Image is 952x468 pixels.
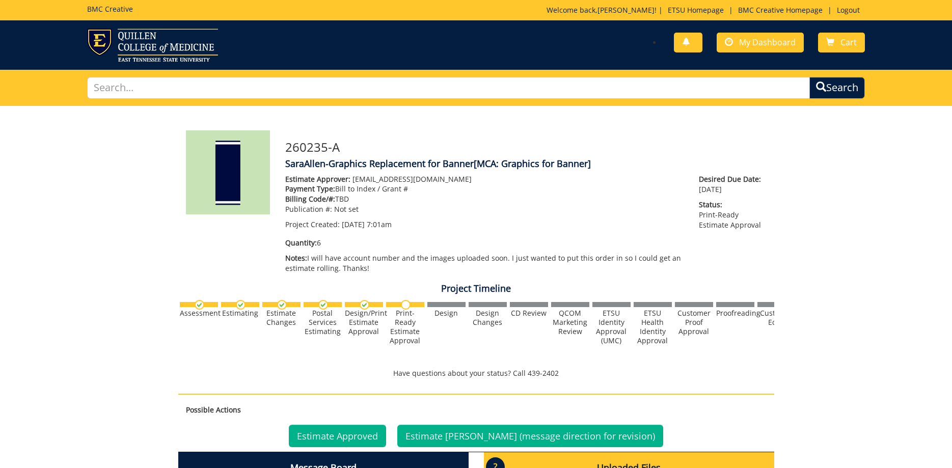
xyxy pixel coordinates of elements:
[634,309,672,345] div: ETSU Health Identity Approval
[285,238,317,247] span: Quantity:
[469,309,507,327] div: Design Changes
[285,174,350,184] span: Estimate Approver:
[285,194,684,204] p: TBD
[285,253,684,273] p: I will have account number and the images uploaded soon. I just wanted to put this order in so I ...
[285,219,340,229] span: Project Created:
[195,300,204,310] img: checkmark
[342,219,392,229] span: [DATE] 7:01am
[285,184,335,194] span: Payment Type:
[87,29,218,62] img: ETSU logo
[663,5,729,15] a: ETSU Homepage
[186,130,270,214] img: Product featured image
[699,200,766,210] span: Status:
[699,174,766,195] p: [DATE]
[597,5,655,15] a: [PERSON_NAME]
[739,37,796,48] span: My Dashboard
[304,309,342,336] div: Postal Services Estimating
[178,368,774,378] p: Have questions about your status? Call 439-2402
[186,405,241,415] strong: Possible Actions
[221,309,259,318] div: Estimating
[285,159,767,169] h4: SaraAllen-Graphics Replacement for Banner
[717,33,804,52] a: My Dashboard
[360,300,369,310] img: checkmark
[401,300,411,310] img: no
[547,5,865,15] p: Welcome back, ! | | |
[285,184,684,194] p: Bill to Index / Grant #
[87,77,810,99] input: Search...
[427,309,466,318] div: Design
[285,141,767,154] h3: 260235-A
[757,309,796,327] div: Customer Edits
[285,204,332,214] span: Publication #:
[318,300,328,310] img: checkmark
[334,204,359,214] span: Not set
[675,309,713,336] div: Customer Proof Approval
[510,309,548,318] div: CD Review
[178,284,774,294] h4: Project Timeline
[832,5,865,15] a: Logout
[699,174,766,184] span: Desired Due Date:
[277,300,287,310] img: checkmark
[397,425,663,447] a: Estimate [PERSON_NAME] (message direction for revision)
[551,309,589,336] div: QCOM Marketing Review
[474,157,591,170] span: [MCA: Graphics for Banner]
[809,77,865,99] button: Search
[87,5,133,13] h5: BMC Creative
[262,309,301,327] div: Estimate Changes
[285,194,335,204] span: Billing Code/#:
[386,309,424,345] div: Print-Ready Estimate Approval
[840,37,857,48] span: Cart
[733,5,828,15] a: BMC Creative Homepage
[592,309,631,345] div: ETSU Identity Approval (UMC)
[180,309,218,318] div: Assessment
[699,200,766,230] p: Print-Ready Estimate Approval
[285,253,307,263] span: Notes:
[289,425,386,447] a: Estimate Approved
[345,309,383,336] div: Design/Print Estimate Approval
[236,300,246,310] img: checkmark
[285,174,684,184] p: [EMAIL_ADDRESS][DOMAIN_NAME]
[716,309,754,318] div: Proofreading
[285,238,684,248] p: 6
[818,33,865,52] a: Cart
